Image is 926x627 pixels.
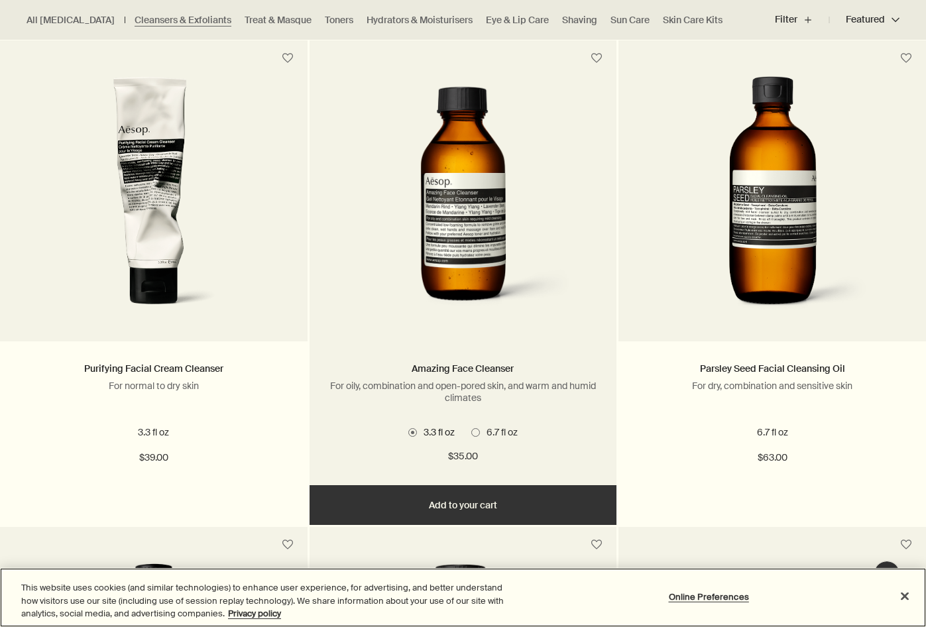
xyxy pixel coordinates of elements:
[585,46,608,70] button: Save to cabinet
[84,363,223,374] a: Purifying Facial Cream Cleanser
[758,450,787,466] span: $63.00
[448,449,478,465] span: $35.00
[480,426,518,438] span: 6.7 fl oz
[245,14,312,27] a: Treat & Masque
[874,561,900,587] button: Live Assistance
[135,14,231,27] a: Cleansers & Exfoliants
[829,4,899,36] button: Featured
[325,14,353,27] a: Toners
[343,76,583,321] img: Amazing Face Cleanser in amber glass bottle
[329,380,597,404] p: For oily, combination and open-pored skin, and warm and humid climates
[276,46,300,70] button: Save to cabinet
[638,380,906,392] p: For dry, combination and sensitive skin
[139,450,168,466] span: $39.00
[667,583,750,610] button: Online Preferences, Opens the preference center dialog
[27,14,115,27] a: All [MEDICAL_DATA]
[775,4,829,36] button: Filter
[562,14,597,27] a: Shaving
[610,14,650,27] a: Sun Care
[700,363,845,374] a: Parsley Seed Facial Cleansing Oil
[367,14,473,27] a: Hydrators & Moisturisers
[412,363,514,374] a: Amazing Face Cleanser
[228,608,281,619] a: More information about your privacy, opens in a new tab
[310,76,617,341] a: Amazing Face Cleanser in amber glass bottle
[20,380,288,392] p: For normal to dry skin
[666,76,879,321] img: Aesop’s Parsley Seed Facial Cleansing Oil in amber bottle; a water-soluble oil for most skin type...
[585,533,608,557] button: Save to cabinet
[894,46,918,70] button: Save to cabinet
[276,533,300,557] button: Save to cabinet
[417,426,455,438] span: 3.3 fl oz
[890,581,919,610] button: Close
[486,14,549,27] a: Eye & Lip Care
[21,581,509,620] div: This website uses cookies (and similar technologies) to enhance user experience, for advertising,...
[310,485,617,525] button: Add to your cart - $35.00
[50,76,257,321] img: Aesop’s Purifying Facial Cream Cleanser in aluminium tube; enriched with Lavender Stem and White ...
[618,76,926,341] a: Aesop’s Parsley Seed Facial Cleansing Oil in amber bottle; a water-soluble oil for most skin type...
[894,533,918,557] button: Save to cabinet
[663,14,723,27] a: Skin Care Kits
